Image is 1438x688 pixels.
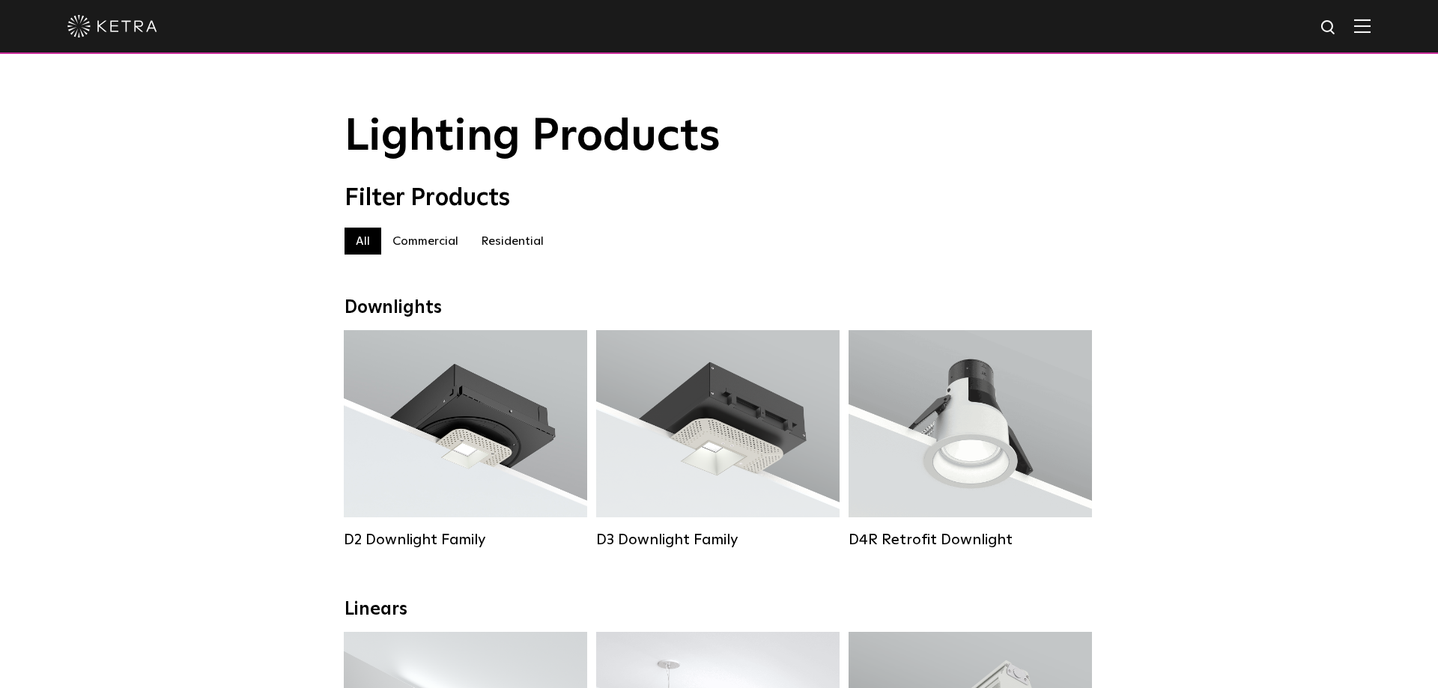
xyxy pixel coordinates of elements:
span: Lighting Products [345,115,720,159]
a: D3 Downlight Family Lumen Output:700 / 900 / 1100Colors:White / Black / Silver / Bronze / Paintab... [596,330,840,549]
div: Downlights [345,297,1093,319]
img: ketra-logo-2019-white [67,15,157,37]
img: Hamburger%20Nav.svg [1354,19,1371,33]
label: Commercial [381,228,470,255]
div: Filter Products [345,184,1093,213]
img: search icon [1320,19,1338,37]
div: D3 Downlight Family [596,531,840,549]
a: D2 Downlight Family Lumen Output:1200Colors:White / Black / Gloss Black / Silver / Bronze / Silve... [344,330,587,549]
label: All [345,228,381,255]
label: Residential [470,228,555,255]
div: D2 Downlight Family [344,531,587,549]
div: Linears [345,599,1093,621]
a: D4R Retrofit Downlight Lumen Output:800Colors:White / BlackBeam Angles:15° / 25° / 40° / 60°Watta... [849,330,1092,549]
div: D4R Retrofit Downlight [849,531,1092,549]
